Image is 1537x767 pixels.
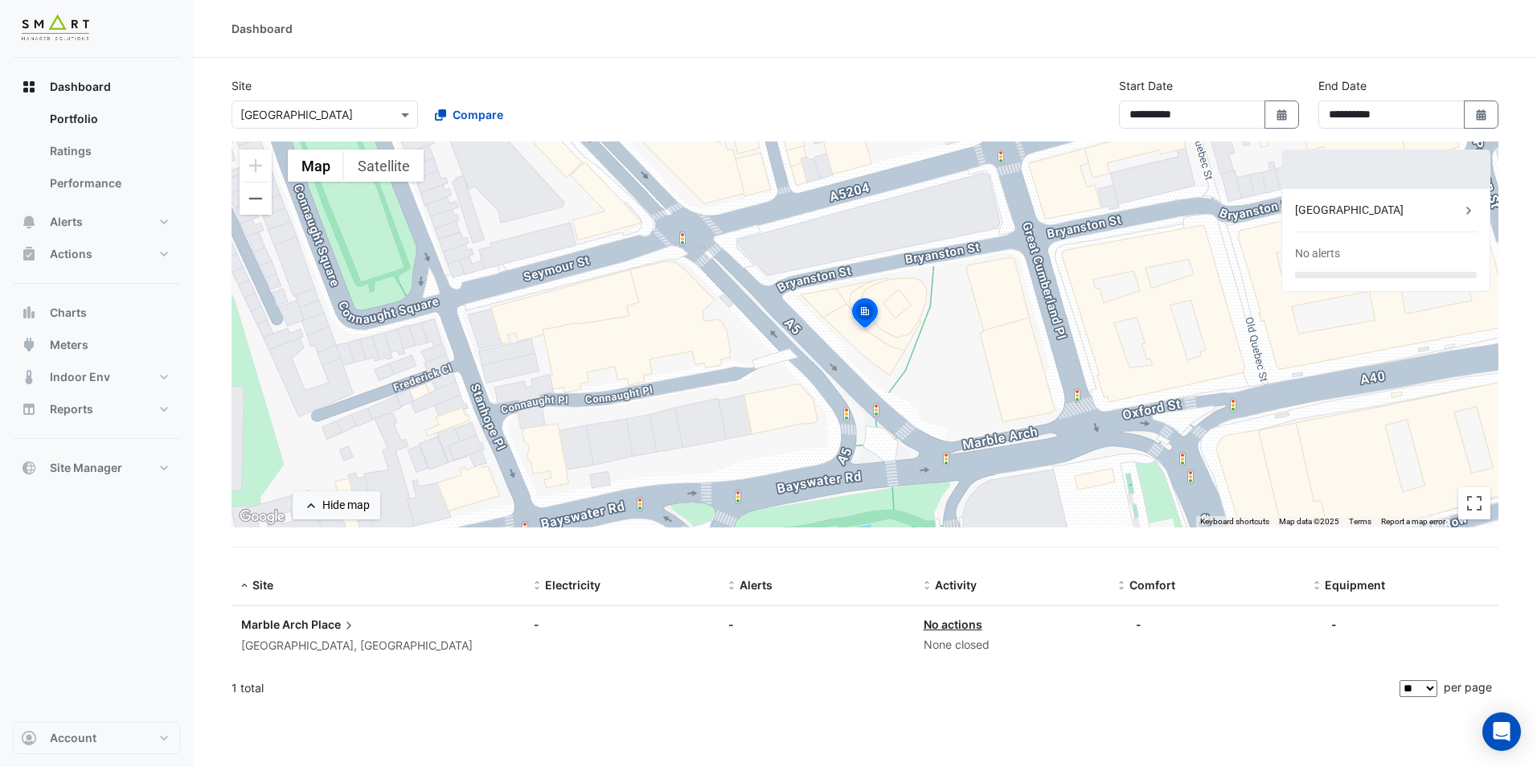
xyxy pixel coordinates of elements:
label: End Date [1318,77,1367,94]
app-icon: Meters [21,337,37,353]
div: - [534,616,709,633]
a: Portfolio [37,103,180,135]
span: Place [311,616,357,634]
button: Show street map [288,150,344,182]
div: - [728,616,904,633]
button: Indoor Env [13,361,180,393]
label: Start Date [1119,77,1173,94]
span: Dashboard [50,79,111,95]
button: Dashboard [13,71,180,103]
fa-icon: Select Date [1474,108,1489,121]
button: Alerts [13,206,180,238]
span: Charts [50,305,87,321]
app-icon: Site Manager [21,460,37,476]
button: Reports [13,393,180,425]
span: Reports [50,401,93,417]
span: Comfort [1129,578,1175,592]
div: No alerts [1295,245,1340,262]
a: Ratings [37,135,180,167]
button: Meters [13,329,180,361]
a: Report a map error [1381,517,1445,526]
span: per page [1444,680,1492,694]
span: Meters [50,337,88,353]
span: Indoor Env [50,369,110,385]
div: - [1136,616,1141,633]
span: Marble Arch [241,617,309,631]
a: No actions [924,617,982,631]
span: Activity [935,578,977,592]
img: Google [236,507,289,527]
span: Account [50,730,96,746]
button: Zoom out [240,183,272,215]
div: Open Intercom Messenger [1482,712,1521,751]
span: Alerts [50,214,83,230]
span: Site [252,578,273,592]
span: Alerts [740,578,773,592]
app-icon: Indoor Env [21,369,37,385]
div: Hide map [322,497,370,514]
a: Open this area in Google Maps (opens a new window) [236,507,289,527]
fa-icon: Select Date [1275,108,1289,121]
button: Account [13,722,180,754]
app-icon: Alerts [21,214,37,230]
img: Company Logo [19,13,92,45]
div: Dashboard [232,20,293,37]
span: Site Manager [50,460,122,476]
button: Actions [13,238,180,270]
div: 1 total [232,668,1396,708]
label: Site [232,77,252,94]
div: None closed [924,636,1099,654]
button: Toggle fullscreen view [1458,487,1490,519]
button: Charts [13,297,180,329]
a: Terms (opens in new tab) [1349,517,1371,526]
a: Performance [37,167,180,199]
button: Show satellite imagery [344,150,424,182]
span: Actions [50,246,92,262]
app-icon: Reports [21,401,37,417]
button: Hide map [293,491,380,519]
span: Equipment [1325,578,1385,592]
app-icon: Dashboard [21,79,37,95]
div: [GEOGRAPHIC_DATA] [1295,202,1461,219]
div: - [1331,616,1337,633]
app-icon: Actions [21,246,37,262]
div: [GEOGRAPHIC_DATA], [GEOGRAPHIC_DATA] [241,637,514,655]
button: Site Manager [13,452,180,484]
span: Electricity [545,578,600,592]
button: Keyboard shortcuts [1200,516,1269,527]
button: Zoom in [240,150,272,182]
span: Map data ©2025 [1279,517,1339,526]
span: Compare [453,106,503,123]
button: Compare [424,100,514,129]
app-icon: Charts [21,305,37,321]
img: site-pin-selected.svg [847,296,883,334]
div: Dashboard [13,103,180,206]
